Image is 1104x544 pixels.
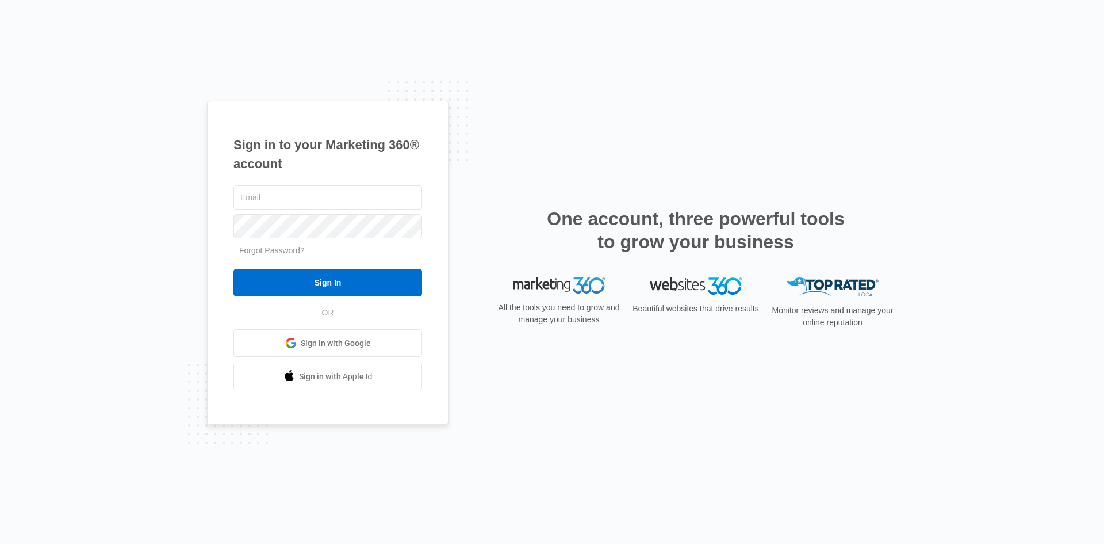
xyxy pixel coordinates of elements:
[301,337,371,349] span: Sign in with Google
[768,305,897,329] p: Monitor reviews and manage your online reputation
[239,246,305,255] a: Forgot Password?
[543,207,848,253] h2: One account, three powerful tools to grow your business
[299,371,373,383] span: Sign in with Apple Id
[631,303,760,315] p: Beautiful websites that drive results
[494,302,623,326] p: All the tools you need to grow and manage your business
[233,269,422,296] input: Sign In
[314,307,342,319] span: OR
[650,277,742,294] img: Websites 360
[787,277,879,296] img: Top Rated Local
[233,135,422,173] h1: Sign in to your Marketing 360® account
[233,185,422,210] input: Email
[513,277,605,294] img: Marketing 360
[233,329,422,357] a: Sign in with Google
[233,363,422,390] a: Sign in with Apple Id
